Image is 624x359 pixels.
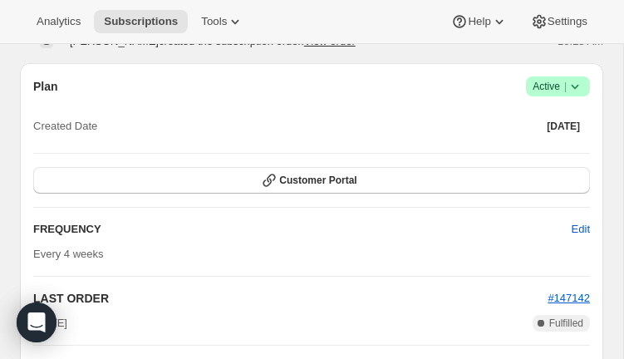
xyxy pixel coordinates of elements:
button: Customer Portal [33,167,590,194]
h2: FREQUENCY [33,221,572,238]
button: Settings [521,10,597,33]
span: Active [533,78,583,95]
span: Subscriptions [104,15,178,28]
button: [DATE] [537,113,590,140]
span: Fulfilled [549,317,583,330]
span: | [564,80,567,93]
span: Analytics [37,15,81,28]
span: Edit [572,221,590,238]
button: #147142 [548,290,590,307]
button: Subscriptions [94,10,188,33]
button: Edit [562,216,600,243]
h2: Plan [33,78,58,95]
button: Analytics [27,10,91,33]
button: Tools [191,10,253,33]
a: #147142 [548,292,590,304]
span: Help [468,15,490,28]
span: [DATE] [547,120,580,133]
span: Every 4 weeks [33,248,104,260]
h2: LAST ORDER [33,290,548,307]
span: Created Date [33,118,97,135]
span: Settings [548,15,587,28]
span: Customer Portal [279,174,356,187]
div: Open Intercom Messenger [17,302,57,342]
button: Help [441,10,517,33]
span: Tools [201,15,227,28]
